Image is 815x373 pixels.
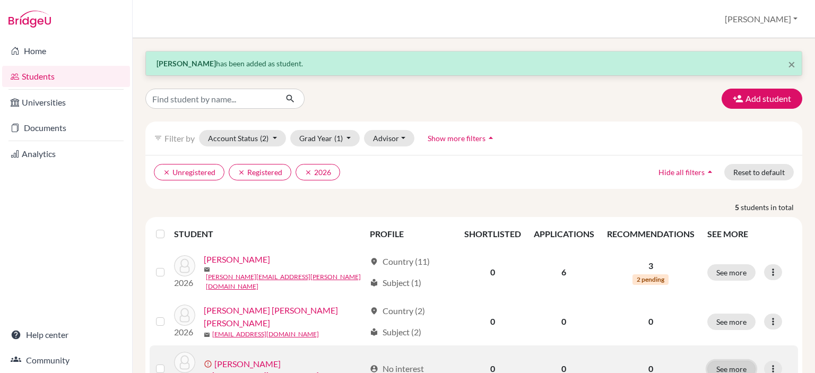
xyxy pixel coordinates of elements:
[419,130,505,146] button: Show more filtersarrow_drop_up
[707,314,756,330] button: See more
[707,264,756,281] button: See more
[2,143,130,164] a: Analytics
[174,305,195,326] img: Gamez Arias, Astrid Abigail
[370,328,378,336] span: local_library
[370,276,421,289] div: Subject (1)
[174,221,363,247] th: STUDENT
[163,169,170,176] i: clear
[458,221,527,247] th: SHORTLISTED
[363,221,458,247] th: PROFILE
[157,59,216,68] strong: [PERSON_NAME]
[370,365,378,373] span: account_circle
[206,272,365,291] a: [PERSON_NAME][EMAIL_ADDRESS][PERSON_NAME][DOMAIN_NAME]
[649,164,724,180] button: Hide all filtersarrow_drop_up
[735,202,741,213] strong: 5
[2,66,130,87] a: Students
[214,358,281,370] a: [PERSON_NAME]
[174,326,195,339] p: 2026
[238,169,245,176] i: clear
[296,164,340,180] button: clear2026
[722,89,802,109] button: Add student
[174,352,195,373] img: Lopez, Manuel
[2,40,130,62] a: Home
[164,133,195,143] span: Filter by
[334,134,343,143] span: (1)
[632,274,669,285] span: 2 pending
[204,266,210,273] span: mail
[527,247,601,298] td: 6
[370,279,378,287] span: local_library
[788,58,795,71] button: Close
[370,307,378,315] span: location_on
[204,304,365,329] a: [PERSON_NAME] [PERSON_NAME] [PERSON_NAME]
[174,276,195,289] p: 2026
[370,255,430,268] div: Country (11)
[204,332,210,338] span: mail
[370,305,425,317] div: Country (2)
[199,130,286,146] button: Account Status(2)
[724,164,794,180] button: Reset to default
[154,164,224,180] button: clearUnregistered
[2,324,130,345] a: Help center
[2,117,130,138] a: Documents
[364,130,414,146] button: Advisor
[701,221,798,247] th: SEE MORE
[458,298,527,345] td: 0
[527,298,601,345] td: 0
[212,329,319,339] a: [EMAIL_ADDRESS][DOMAIN_NAME]
[658,168,705,177] span: Hide all filters
[229,164,291,180] button: clearRegistered
[428,134,485,143] span: Show more filters
[485,133,496,143] i: arrow_drop_up
[2,350,130,371] a: Community
[370,326,421,339] div: Subject (2)
[607,315,695,328] p: 0
[788,56,795,72] span: ×
[607,259,695,272] p: 3
[458,247,527,298] td: 0
[720,9,802,29] button: [PERSON_NAME]
[145,89,277,109] input: Find student by name...
[290,130,360,146] button: Grad Year(1)
[260,134,268,143] span: (2)
[601,221,701,247] th: RECOMMENDATIONS
[154,134,162,142] i: filter_list
[705,167,715,177] i: arrow_drop_up
[370,257,378,266] span: location_on
[305,169,312,176] i: clear
[741,202,802,213] span: students in total
[527,221,601,247] th: APPLICATIONS
[8,11,51,28] img: Bridge-U
[204,253,270,266] a: [PERSON_NAME]
[174,255,195,276] img: Castro, Astrid
[204,360,214,368] span: error_outline
[2,92,130,113] a: Universities
[157,58,791,69] p: has been added as student.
